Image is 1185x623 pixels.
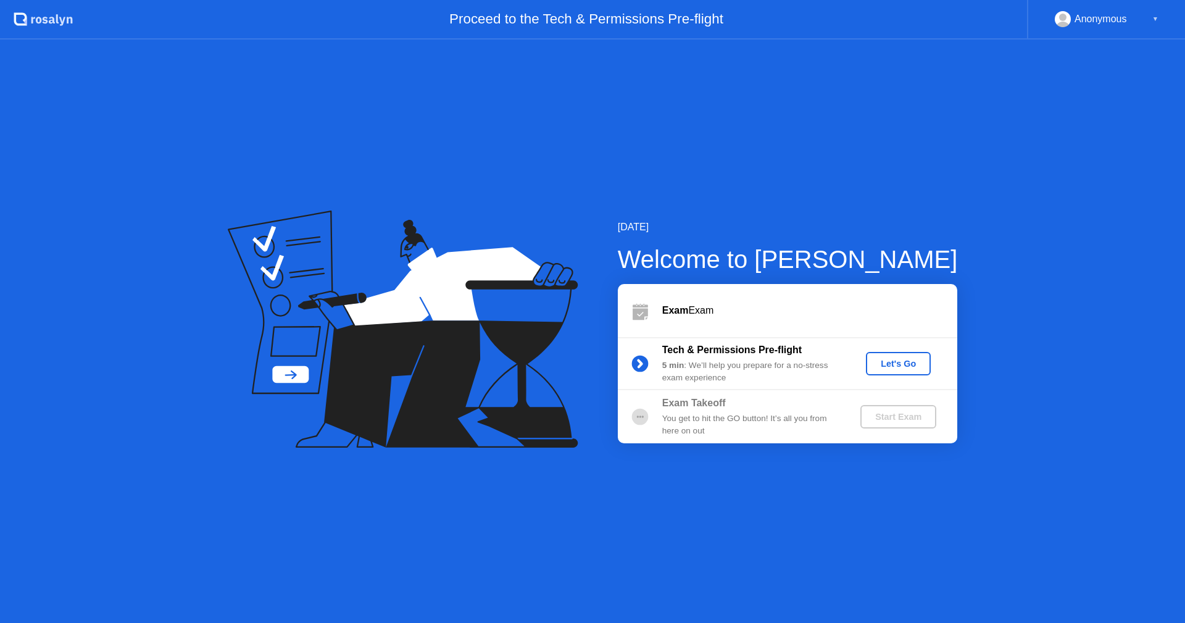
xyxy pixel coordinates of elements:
div: You get to hit the GO button! It’s all you from here on out [662,412,840,438]
b: Exam Takeoff [662,398,726,408]
div: Anonymous [1075,11,1127,27]
div: [DATE] [618,220,958,235]
div: Let's Go [871,359,926,369]
button: Let's Go [866,352,931,375]
div: Exam [662,303,957,318]
button: Start Exam [860,405,936,429]
div: Welcome to [PERSON_NAME] [618,241,958,278]
div: : We’ll help you prepare for a no-stress exam experience [662,359,840,385]
b: 5 min [662,361,684,370]
div: ▼ [1152,11,1158,27]
div: Start Exam [865,412,931,422]
b: Exam [662,305,689,316]
b: Tech & Permissions Pre-flight [662,345,802,355]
